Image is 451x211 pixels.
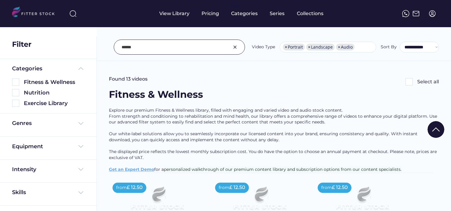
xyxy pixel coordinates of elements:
[116,185,127,191] div: from
[297,10,323,17] div: Collections
[308,45,310,49] span: ×
[252,44,275,50] div: Video Type
[405,78,413,85] img: Rectangle%205126.svg
[109,88,203,101] div: Fitness & Wellness
[427,121,444,138] img: Group%201000002322%20%281%29.svg
[77,189,84,196] img: Frame%20%284%29.svg
[164,167,402,172] span: personalized walkthrough of our premium content library and subscription options from our content...
[338,45,340,49] span: ×
[231,3,239,9] div: fvck
[332,184,348,191] div: £ 12.50
[77,120,84,127] img: Frame%20%284%29.svg
[412,10,420,17] img: Frame%2051.svg
[231,43,239,51] img: Group%201000002326.svg
[12,143,43,150] div: Equipment
[77,166,84,173] img: Frame%20%284%29.svg
[429,10,436,17] img: profile-circle.svg
[12,65,42,72] div: Categories
[231,10,258,17] div: Categories
[77,143,84,150] img: Frame%20%284%29.svg
[69,10,77,17] img: search-normal%203.svg
[109,149,438,160] span: The displayed price reflects the lowest monthly subscription cost. You do have the option to choo...
[202,10,219,17] div: Pricing
[24,78,84,86] div: Fitness & Wellness
[321,185,332,191] div: from
[109,167,154,172] a: Get an Expert Demo
[127,184,143,191] div: £ 12.50
[336,44,354,50] li: Audio
[12,78,19,86] img: Rectangle%205126.svg
[417,78,439,85] div: Select all
[159,10,189,17] div: View Library
[77,65,84,72] img: Frame%20%285%29.svg
[12,39,31,50] div: Filter
[416,160,446,187] iframe: chat widget
[24,100,84,107] div: Exercise Library
[109,76,148,82] div: Found 13 videos
[381,44,397,50] div: Sort By
[426,187,445,205] iframe: chat widget
[306,44,335,50] li: Landscape
[270,10,285,17] div: Series
[12,120,32,127] div: Genres
[12,89,19,96] img: Rectangle%205126.svg
[402,10,409,17] img: meteor-icons_whatsapp%20%281%29.svg
[12,100,19,107] img: Rectangle%205126.svg
[109,107,439,173] div: Explore our premium Fitness & Wellness library, filled with engaging and varied video and audio s...
[285,45,287,49] span: ×
[283,44,305,50] li: Portrait
[12,189,27,196] div: Skills
[12,7,60,19] img: LOGO.svg
[12,166,36,173] div: Intensity
[24,89,84,97] div: Nutrition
